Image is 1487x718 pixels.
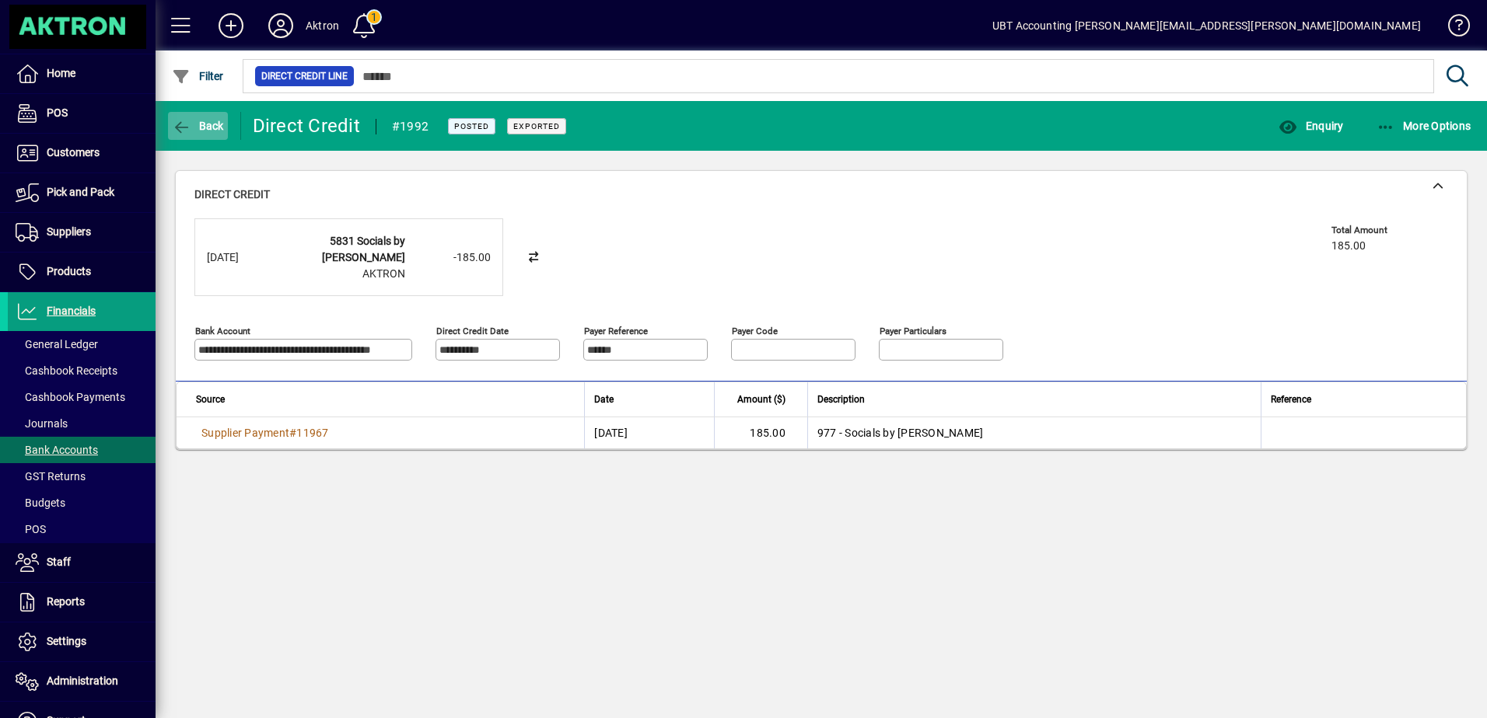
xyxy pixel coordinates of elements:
div: UBT Accounting [PERSON_NAME][EMAIL_ADDRESS][PERSON_NAME][DOMAIN_NAME] [992,13,1421,38]
div: Source [196,391,575,408]
span: Pick and Pack [47,186,114,198]
a: Bank Accounts [8,437,156,463]
a: GST Returns [8,463,156,490]
span: Customers [47,146,100,159]
span: Source [196,391,225,408]
span: Budgets [16,497,65,509]
span: General Ledger [16,338,98,350]
span: # [289,427,296,439]
span: Date [594,391,614,408]
button: More Options [1373,112,1475,140]
a: Journals [8,410,156,437]
span: 11967 [296,427,328,439]
span: Supplier Payment [201,427,289,439]
span: Enquiry [1279,120,1343,132]
span: Posted [454,121,489,131]
div: [DATE] [207,249,269,266]
td: [DATE] [584,417,713,448]
span: Cashbook Payments [16,391,125,403]
span: GST Returns [16,470,86,483]
div: Description [817,391,1251,408]
span: Journals [16,417,68,430]
a: Staff [8,543,156,582]
div: Amount ($) [724,391,799,408]
a: Settings [8,622,156,661]
a: General Ledger [8,331,156,357]
span: Amount ($) [737,391,785,408]
span: Reports [47,595,85,608]
mat-label: Payer Particulars [880,326,946,336]
mat-label: Direct Credit Date [436,326,509,336]
span: Reference [1271,391,1311,408]
div: -185.00 [413,249,491,266]
a: Pick and Pack [8,173,156,212]
span: Staff [47,556,71,568]
span: Filter [172,70,224,82]
div: Date [594,391,704,408]
span: More Options [1377,120,1471,132]
span: POS [16,523,46,535]
span: Suppliers [47,225,91,238]
button: Add [206,12,256,40]
span: Description [817,391,865,408]
a: POS [8,516,156,542]
span: Financials [47,305,96,317]
a: Reports [8,583,156,622]
a: Cashbook Receipts [8,357,156,384]
button: Filter [168,62,228,90]
span: 977 - Socials by [PERSON_NAME] [817,427,984,439]
a: Administration [8,662,156,701]
a: Cashbook Payments [8,384,156,410]
div: Reference [1271,391,1447,408]
span: Bank Accounts [16,444,98,456]
span: Settings [47,635,86,647]
a: Products [8,253,156,291]
span: POS [47,106,68,119]
a: Customers [8,134,156,173]
button: Profile [256,12,306,40]
span: Products [47,265,91,277]
a: POS [8,94,156,133]
button: Back [168,112,228,140]
div: #1992 [392,114,429,139]
span: Back [172,120,224,132]
span: 185.00 [1331,240,1366,253]
span: Administration [47,674,118,687]
mat-label: Payer Reference [584,326,648,336]
mat-label: Bank Account [195,326,250,336]
span: Exported [513,121,560,131]
div: Aktron [306,13,339,38]
app-page-header-button: Back [156,112,241,140]
td: 185.00 [714,417,807,448]
a: Suppliers [8,213,156,252]
a: Supplier Payment#11967 [196,424,334,441]
span: Direct Credit Line [261,68,348,84]
div: Direct Credit [253,113,360,138]
span: Home [47,67,75,79]
span: AKTRON [362,267,405,280]
a: Budgets [8,490,156,516]
button: Enquiry [1275,112,1347,140]
span: Cashbook Receipts [16,364,117,377]
span: Total Amount [1331,225,1425,235]
mat-label: Payer Code [732,326,778,336]
a: Knowledge Base [1436,3,1468,54]
strong: 5831 Socials by [PERSON_NAME] [322,235,405,263]
a: Home [8,54,156,93]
